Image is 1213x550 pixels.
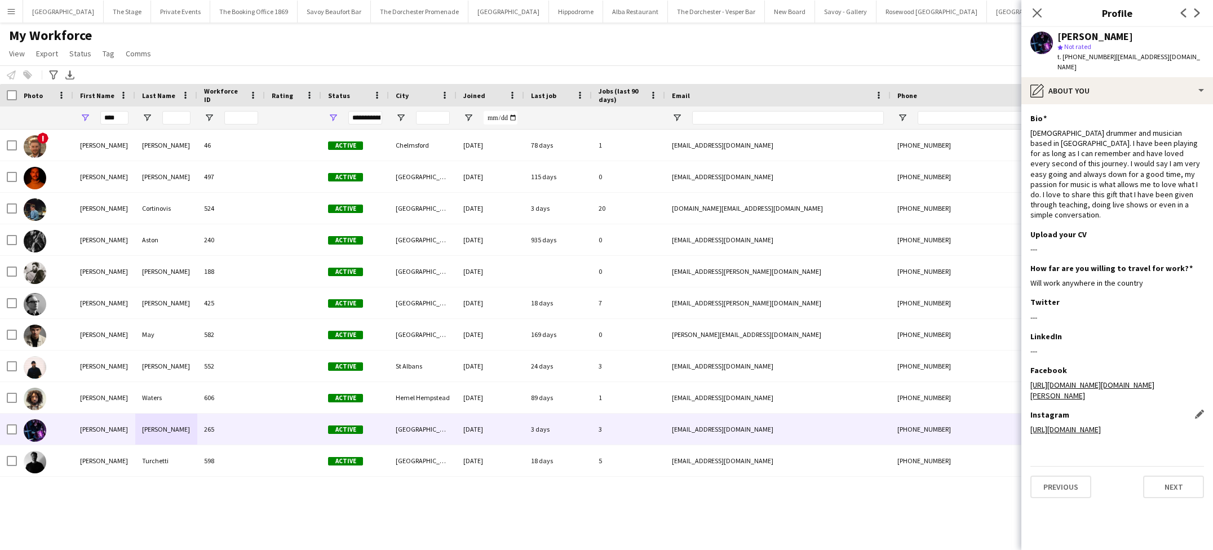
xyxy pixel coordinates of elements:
[891,193,1035,224] div: [PHONE_NUMBER]
[24,261,46,284] img: Matthew Demetriou
[328,91,350,100] span: Status
[135,130,197,161] div: [PERSON_NAME]
[468,1,549,23] button: [GEOGRAPHIC_DATA]
[891,161,1035,192] div: [PHONE_NUMBER]
[135,445,197,476] div: Turchetti
[665,130,891,161] div: [EMAIL_ADDRESS][DOMAIN_NAME]
[665,161,891,192] div: [EMAIL_ADDRESS][DOMAIN_NAME]
[524,130,592,161] div: 78 days
[876,1,987,23] button: Rosewood [GEOGRAPHIC_DATA]
[24,91,43,100] span: Photo
[24,419,46,442] img: Matthias Stapleton
[592,256,665,287] div: 0
[47,68,60,82] app-action-btn: Advanced filters
[73,130,135,161] div: [PERSON_NAME]
[457,382,524,413] div: [DATE]
[1030,229,1087,239] h3: Upload your CV
[765,1,815,23] button: New Board
[1030,278,1204,288] div: Will work anywhere in the country
[1030,346,1204,356] div: ---
[1030,263,1193,273] h3: How far are you willing to travel for work?
[224,111,258,125] input: Workforce ID Filter Input
[592,193,665,224] div: 20
[463,113,473,123] button: Open Filter Menu
[24,198,46,221] img: Matteo Cortinovis
[457,445,524,476] div: [DATE]
[1021,6,1213,20] h3: Profile
[73,414,135,445] div: [PERSON_NAME]
[1030,312,1204,322] div: ---
[592,382,665,413] div: 1
[328,457,363,465] span: Active
[36,48,58,59] span: Export
[524,445,592,476] div: 18 days
[897,113,907,123] button: Open Filter Menu
[1030,424,1101,434] a: [URL][DOMAIN_NAME]
[197,224,265,255] div: 240
[24,451,46,473] img: Mattia Turchetti
[135,382,197,413] div: Waters
[63,68,77,82] app-action-btn: Export XLSX
[197,161,265,192] div: 497
[389,287,457,318] div: [GEOGRAPHIC_DATA]
[1030,128,1204,220] div: [DEMOGRAPHIC_DATA] drummer and musician based in [GEOGRAPHIC_DATA]. I have been playing for as lo...
[457,130,524,161] div: [DATE]
[891,445,1035,476] div: [PHONE_NUMBER]
[197,445,265,476] div: 598
[73,256,135,287] div: [PERSON_NAME]
[135,256,197,287] div: [PERSON_NAME]
[549,1,603,23] button: Hippodrome
[204,113,214,123] button: Open Filter Menu
[328,141,363,150] span: Active
[668,1,765,23] button: The Dorchester - Vesper Bar
[197,319,265,350] div: 582
[1064,42,1091,51] span: Not rated
[197,130,265,161] div: 46
[389,382,457,413] div: Hemel Hempstead
[23,1,104,23] button: [GEOGRAPHIC_DATA]
[599,87,645,104] span: Jobs (last 90 days)
[162,111,191,125] input: Last Name Filter Input
[891,287,1035,318] div: [PHONE_NUMBER]
[592,161,665,192] div: 0
[328,113,338,123] button: Open Filter Menu
[457,161,524,192] div: [DATE]
[389,414,457,445] div: [GEOGRAPHIC_DATA]
[457,193,524,224] div: [DATE]
[135,224,197,255] div: Aston
[73,161,135,192] div: [PERSON_NAME]
[665,319,891,350] div: [PERSON_NAME][EMAIL_ADDRESS][DOMAIN_NAME]
[389,256,457,287] div: [GEOGRAPHIC_DATA]
[987,1,1068,23] button: [GEOGRAPHIC_DATA]
[1030,297,1060,307] h3: Twitter
[210,1,298,23] button: The Booking Office 1869
[298,1,371,23] button: Savoy Beaufort Bar
[328,394,363,402] span: Active
[328,362,363,371] span: Active
[24,167,46,189] img: Matt Hollick
[135,414,197,445] div: [PERSON_NAME]
[389,193,457,224] div: [GEOGRAPHIC_DATA]
[524,351,592,382] div: 24 days
[524,319,592,350] div: 169 days
[524,414,592,445] div: 3 days
[592,445,665,476] div: 5
[328,236,363,245] span: Active
[891,382,1035,413] div: [PHONE_NUMBER]
[891,130,1035,161] div: [PHONE_NUMBER]
[389,130,457,161] div: Chelmsford
[1021,77,1213,104] div: About you
[103,48,114,59] span: Tag
[665,224,891,255] div: [EMAIL_ADDRESS][DOMAIN_NAME]
[665,351,891,382] div: [EMAIL_ADDRESS][DOMAIN_NAME]
[665,382,891,413] div: [EMAIL_ADDRESS][DOMAIN_NAME]
[24,388,46,410] img: Matthew Waters
[328,299,363,308] span: Active
[891,414,1035,445] div: [PHONE_NUMBER]
[126,48,151,59] span: Comms
[815,1,876,23] button: Savoy - Gallery
[142,113,152,123] button: Open Filter Menu
[100,111,129,125] input: First Name Filter Input
[484,111,517,125] input: Joined Filter Input
[9,48,25,59] span: View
